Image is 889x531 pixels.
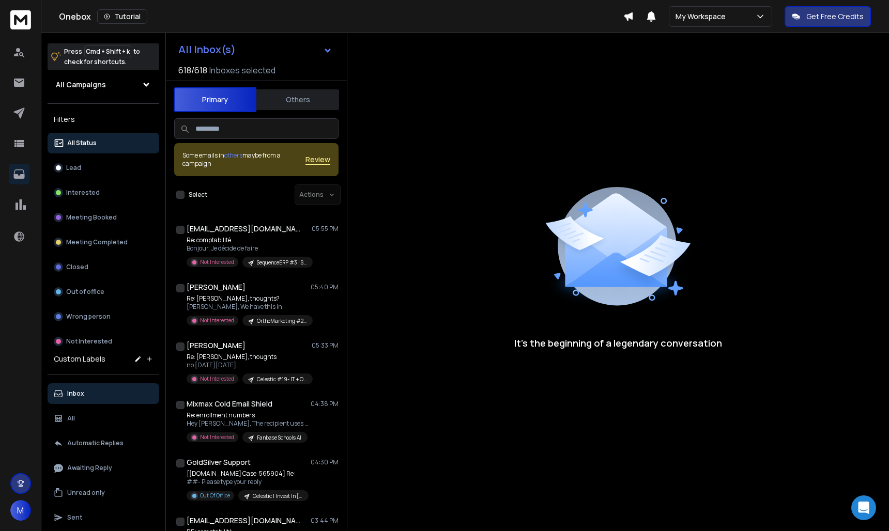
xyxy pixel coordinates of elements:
[67,414,75,423] p: All
[66,337,112,346] p: Not Interested
[257,259,306,267] p: SequenceERP #3 | Steps 4-5-6 | @info
[66,263,88,271] p: Closed
[187,224,300,234] h1: [EMAIL_ADDRESS][DOMAIN_NAME]
[311,400,339,408] p: 04:38 PM
[48,112,159,127] h3: Filters
[257,376,306,383] p: Celestic #19- IT + Old School | [GEOGRAPHIC_DATA] | PERFORMANCE | AI CAMPAIGN
[48,158,159,178] button: Lead
[48,182,159,203] button: Interested
[187,470,309,478] p: [[DOMAIN_NAME] Case: 565904] Re:
[10,500,31,521] button: M
[48,433,159,454] button: Automatic Replies
[48,383,159,404] button: Inbox
[187,419,311,428] p: Hey [PERSON_NAME], The recipient uses Mixmax
[305,154,330,165] button: Review
[178,64,207,76] span: 618 / 618
[257,434,301,442] p: Fanbase Schools AI
[178,44,236,55] h1: All Inbox(s)
[224,151,242,160] span: others
[174,87,256,112] button: Primary
[187,244,311,253] p: Bonjour, Je décide de faire
[187,457,251,467] h1: GoldSilver Support
[187,478,309,486] p: ##- Please type your reply
[189,191,207,199] label: Select
[209,64,275,76] h3: Inboxes selected
[806,11,864,22] p: Get Free Credits
[64,46,140,67] p: Press to check for shortcuts.
[48,331,159,352] button: Not Interested
[200,375,234,383] p: Not Interested
[676,11,730,22] p: My Workspace
[187,411,311,419] p: Re: enrollment numbers
[187,294,311,303] p: Re: [PERSON_NAME], thoughts?
[97,9,147,24] button: Tutorial
[311,458,339,466] p: 04:30 PM
[67,489,105,497] p: Unread only
[84,45,131,57] span: Cmd + Shift + k
[48,207,159,228] button: Meeting Booked
[311,517,339,525] p: 03:44 PM
[253,492,302,500] p: Celestic | Invest In [GEOGRAPHIC_DATA] | [GEOGRAPHIC_DATA] | Only CEOs
[67,439,124,447] p: Automatic Replies
[312,225,339,233] p: 05:55 PM
[256,88,339,111] button: Others
[66,164,81,172] p: Lead
[200,317,234,324] p: Not Interested
[67,513,82,522] p: Sent
[66,288,104,296] p: Out of office
[311,283,339,291] p: 05:40 PM
[66,238,128,246] p: Meeting Completed
[48,306,159,327] button: Wrong person
[56,80,106,90] h1: All Campaigns
[785,6,871,27] button: Get Free Credits
[48,282,159,302] button: Out of office
[187,303,311,311] p: [PERSON_NAME], We have this in
[48,74,159,95] button: All Campaigns
[851,495,876,520] div: Open Intercom Messenger
[312,341,339,350] p: 05:33 PM
[257,317,306,325] p: OrthoMarketing #2 | AI | 3 steps
[48,507,159,528] button: Sent
[48,257,159,277] button: Closed
[48,408,159,429] button: All
[54,354,105,364] h3: Custom Labels
[187,340,246,351] h1: [PERSON_NAME]
[187,399,272,409] h1: Mixmax Cold Email Shield
[67,139,97,147] p: All Status
[66,189,100,197] p: Interested
[187,516,300,526] h1: [EMAIL_ADDRESS][DOMAIN_NAME]
[170,39,341,60] button: All Inbox(s)
[48,458,159,478] button: Awaiting Reply
[187,353,311,361] p: Re: [PERSON_NAME], thoughts
[59,9,623,24] div: Onebox
[48,482,159,503] button: Unread only
[187,236,311,244] p: Re: comptabilité
[200,492,230,499] p: Out Of Office
[200,258,234,266] p: Not Interested
[182,151,305,168] div: Some emails in maybe from a campaign
[66,313,111,321] p: Wrong person
[67,389,84,398] p: Inbox
[48,133,159,153] button: All Status
[48,232,159,253] button: Meeting Completed
[66,213,117,222] p: Meeting Booked
[187,282,246,292] h1: [PERSON_NAME]
[200,433,234,441] p: Not Interested
[67,464,112,472] p: Awaiting Reply
[514,336,722,350] p: It’s the beginning of a legendary conversation
[187,361,311,369] p: no [DATE][DATE],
